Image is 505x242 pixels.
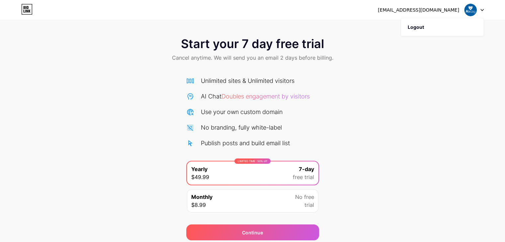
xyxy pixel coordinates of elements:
[293,173,314,181] span: free trial
[464,4,477,16] img: maylocnuocairdog
[201,123,282,132] div: No branding, fully white-label
[201,92,310,101] div: AI Chat
[191,165,208,173] span: Yearly
[299,165,314,173] span: 7-day
[242,229,263,236] div: Continue
[181,37,324,50] span: Start your 7 day free trial
[191,201,206,209] span: $8.99
[234,158,271,164] div: LIMITED TIME : 50% off
[201,107,283,116] div: Use your own custom domain
[191,193,212,201] span: Monthly
[378,7,459,14] div: [EMAIL_ADDRESS][DOMAIN_NAME]
[191,173,209,181] span: $49.99
[221,93,310,100] span: Doubles engagement by visitors
[172,54,333,62] span: Cancel anytime. We will send you an email 2 days before billing.
[295,193,314,201] span: No free
[304,201,314,209] span: trial
[201,139,290,148] div: Publish posts and build email list
[401,18,483,36] li: Logout
[201,76,295,85] div: Unlimited sites & Unlimited visitors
